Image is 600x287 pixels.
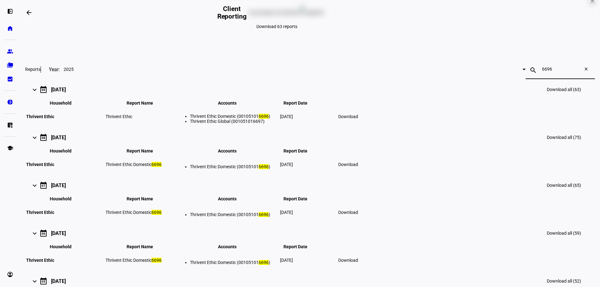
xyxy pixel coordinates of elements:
[7,8,13,14] eth-mat-symbol: left_panel_open
[338,114,358,119] span: Download
[151,210,162,215] mark: 6696
[31,182,38,189] mat-icon: keyboard_arrow_right
[50,100,81,106] span: Household
[31,86,38,94] mat-icon: keyboard_arrow_right
[7,62,13,68] eth-mat-symbol: folder_copy
[25,195,595,223] div: 07[DATE]Download all (65)
[283,148,317,153] span: Report Date
[25,100,595,127] div: 09[DATE]Download all (63)
[25,79,595,100] mat-expansion-panel-header: 09[DATE]Download all (63)
[213,5,251,20] h2: Client Reporting
[51,87,66,93] div: [DATE]
[151,258,162,263] mark: 6696
[40,229,47,237] mat-icon: calendar_today
[338,162,358,167] span: Download
[127,244,163,249] span: Report Name
[50,196,81,201] span: Household
[127,196,163,201] span: Report Name
[51,135,66,141] div: [DATE]
[338,210,358,215] span: Download
[334,158,362,171] a: Download
[25,127,595,147] mat-expansion-panel-header: 08[DATE]Download all (75)
[40,277,47,285] mat-icon: calendar_today
[64,67,74,72] span: 2025
[25,175,595,195] mat-expansion-panel-header: 07[DATE]Download all (65)
[190,114,279,119] li: Thrivent Ethic Domestic (00105101 )
[26,210,54,215] span: Thrivent Ethic
[7,25,13,32] eth-mat-symbol: home
[41,66,60,73] div: Year:
[4,96,16,108] a: pie_chart
[4,73,16,85] a: bid_landscape
[338,258,358,263] span: Download
[127,148,163,153] span: Report Name
[7,145,13,151] eth-mat-symbol: school
[151,162,162,167] mark: 6696
[106,258,162,263] span: Thrivent Ethic Domestic
[50,244,81,249] span: Household
[543,82,585,97] a: Download all (63)
[42,88,45,92] div: 09
[42,136,45,140] div: 08
[334,254,362,267] a: Download
[218,244,246,249] span: Accounts
[280,250,321,270] td: [DATE]
[547,231,581,236] span: Download all (59)
[190,260,279,265] li: Thrivent Ethic Domestic (00105101 )
[547,87,581,92] span: Download all (63)
[190,164,279,169] li: Thrivent Ethic Domestic (00105101 )
[31,134,38,141] mat-icon: keyboard_arrow_right
[190,119,279,124] li: Thrivent Ethic Global (001051016697)
[7,271,13,278] eth-mat-symbol: account_circle
[190,212,279,217] li: Thrivent Ethic Domestic (00105101 )
[547,183,581,188] span: Download all (65)
[51,278,66,284] div: [DATE]
[7,122,13,128] eth-mat-symbol: list_alt_add
[51,230,66,236] div: [DATE]
[259,114,269,119] mark: 6696
[40,181,47,189] mat-icon: calendar_today
[42,184,45,187] div: 07
[25,243,595,271] div: 06[DATE]Download all (59)
[543,226,585,241] a: Download all (59)
[334,110,362,123] a: Download
[40,86,47,93] mat-icon: calendar_today
[547,135,581,140] span: Download all (75)
[106,114,132,119] span: Thrivent Ethic
[31,278,38,285] mat-icon: keyboard_arrow_right
[7,48,13,55] eth-mat-symbol: group
[256,24,297,29] span: Download 63 reports
[127,100,163,106] span: Report Name
[283,100,317,106] span: Report Date
[259,164,269,169] mark: 6696
[26,258,54,263] span: Thrivent Ethic
[542,66,579,72] input: Search
[7,76,13,82] eth-mat-symbol: bid_landscape
[106,210,162,215] span: Thrivent Ethic Domestic
[259,212,269,217] mark: 6696
[283,244,317,249] span: Report Date
[259,260,269,265] mark: 6696
[40,134,47,141] mat-icon: calendar_today
[42,232,45,235] div: 06
[580,66,595,74] mat-icon: close
[7,99,13,105] eth-mat-symbol: pie_chart
[526,66,541,74] mat-icon: search
[249,20,305,33] a: Download 63 reports
[4,45,16,58] a: group
[543,130,585,145] a: Download all (75)
[106,162,162,167] span: Thrivent Ethic Domestic
[4,59,16,72] a: folder_copy
[4,22,16,35] a: home
[218,196,246,201] span: Accounts
[25,223,595,243] mat-expansion-panel-header: 06[DATE]Download all (59)
[218,100,246,106] span: Accounts
[280,154,321,175] td: [DATE]
[25,67,41,72] h3: Reports
[50,148,81,153] span: Household
[31,230,38,237] mat-icon: keyboard_arrow_right
[51,182,66,188] div: [DATE]
[42,280,45,283] div: 05
[543,178,585,193] a: Download all (65)
[334,206,362,219] a: Download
